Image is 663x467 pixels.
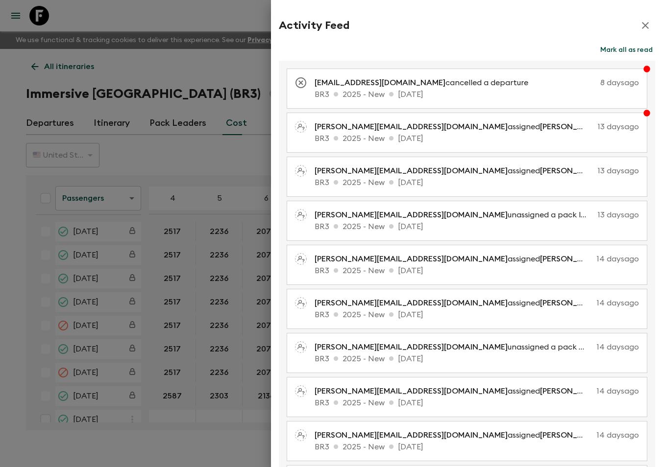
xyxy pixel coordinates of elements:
[315,123,508,131] span: [PERSON_NAME][EMAIL_ADDRESS][DOMAIN_NAME]
[597,429,639,441] p: 14 days ago
[597,385,639,397] p: 14 days ago
[598,165,639,177] p: 13 days ago
[315,397,639,409] p: BR3 2025 - New [DATE]
[315,209,594,221] p: unassigned a pack leader
[315,441,639,453] p: BR3 2025 - New [DATE]
[315,167,508,175] span: [PERSON_NAME][EMAIL_ADDRESS][DOMAIN_NAME]
[279,19,349,32] h2: Activity Feed
[315,121,594,133] p: assigned as a pack leader
[540,431,602,439] span: [PERSON_NAME]
[315,299,508,307] span: [PERSON_NAME][EMAIL_ADDRESS][DOMAIN_NAME]
[315,133,639,144] p: BR3 2025 - New [DATE]
[540,255,602,263] span: [PERSON_NAME]
[315,431,508,439] span: [PERSON_NAME][EMAIL_ADDRESS][DOMAIN_NAME]
[315,253,593,265] p: assigned as a pack leader
[315,221,639,233] p: BR3 2025 - New [DATE]
[315,79,445,87] span: [EMAIL_ADDRESS][DOMAIN_NAME]
[315,77,536,89] p: cancelled a departure
[540,387,602,395] span: [PERSON_NAME]
[540,299,602,307] span: [PERSON_NAME]
[597,297,639,309] p: 14 days ago
[315,429,593,441] p: assigned as a pack leader
[315,385,593,397] p: assigned as a pack leader
[540,77,639,89] p: 8 days ago
[597,341,639,353] p: 14 days ago
[315,255,508,263] span: [PERSON_NAME][EMAIL_ADDRESS][DOMAIN_NAME]
[315,297,593,309] p: assigned as a pack leader
[315,265,639,277] p: BR3 2025 - New [DATE]
[315,211,508,219] span: [PERSON_NAME][EMAIL_ADDRESS][DOMAIN_NAME]
[315,343,508,351] span: [PERSON_NAME][EMAIL_ADDRESS][DOMAIN_NAME]
[315,353,639,365] p: BR3 2025 - New [DATE]
[540,123,602,131] span: [PERSON_NAME]
[315,387,508,395] span: [PERSON_NAME][EMAIL_ADDRESS][DOMAIN_NAME]
[315,309,639,321] p: BR3 2025 - New [DATE]
[597,253,639,265] p: 14 days ago
[315,165,594,177] p: assigned as a pack leader
[598,209,639,221] p: 13 days ago
[598,121,639,133] p: 13 days ago
[315,89,639,100] p: BR3 2025 - New [DATE]
[315,177,639,188] p: BR3 2025 - New [DATE]
[598,43,655,57] button: Mark all as read
[315,341,593,353] p: unassigned a pack leader
[540,167,602,175] span: [PERSON_NAME]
